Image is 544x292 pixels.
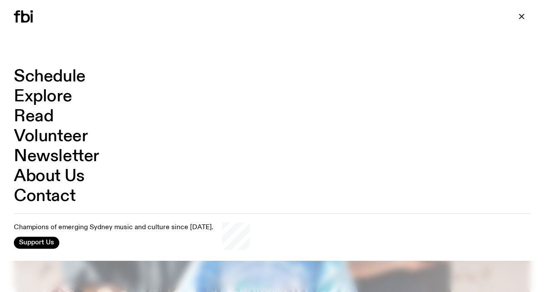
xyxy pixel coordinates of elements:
a: Read [14,108,53,125]
a: Explore [14,88,72,105]
a: About Us [14,168,85,185]
button: Support Us [14,237,59,249]
a: Contact [14,188,75,204]
a: Schedule [14,68,86,85]
a: Newsletter [14,148,99,165]
a: Volunteer [14,128,87,145]
p: Champions of emerging Sydney music and culture since [DATE]. [14,224,213,232]
span: Support Us [19,239,54,247]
